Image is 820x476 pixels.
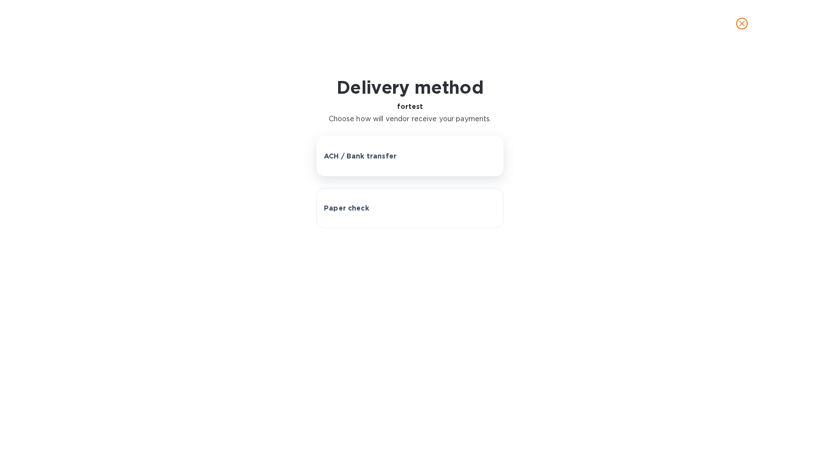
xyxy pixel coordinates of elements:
[397,103,423,110] b: for test
[317,188,503,228] button: Paper check
[317,136,503,176] button: ACH / Bank transfer
[324,203,369,213] p: Paper check
[730,12,754,35] button: close
[324,151,397,161] p: ACH / Bank transfer
[329,114,492,124] p: Choose how will vendor receive your payments.
[329,77,492,98] h1: Delivery method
